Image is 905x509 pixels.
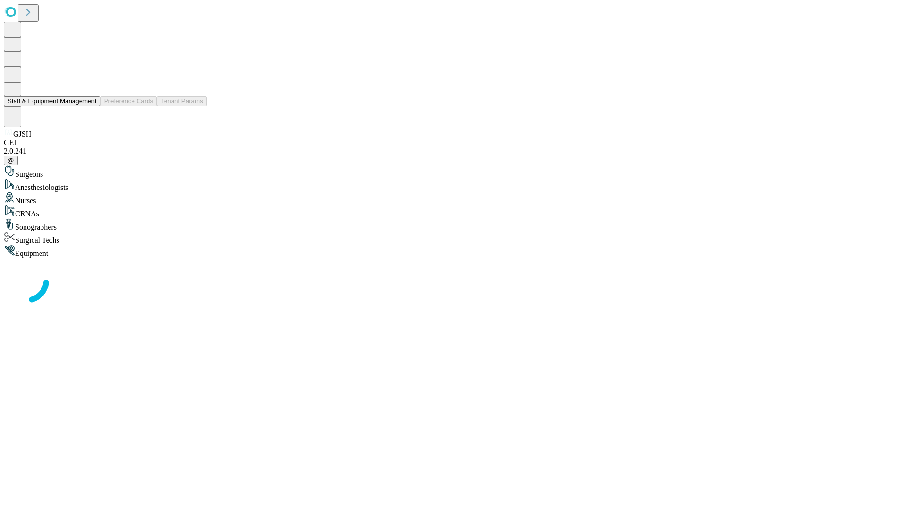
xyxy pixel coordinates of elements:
[4,205,901,218] div: CRNAs
[13,130,31,138] span: GJSH
[100,96,157,106] button: Preference Cards
[4,96,100,106] button: Staff & Equipment Management
[4,165,901,179] div: Surgeons
[157,96,207,106] button: Tenant Params
[4,192,901,205] div: Nurses
[4,147,901,156] div: 2.0.241
[4,218,901,231] div: Sonographers
[4,156,18,165] button: @
[4,179,901,192] div: Anesthesiologists
[4,231,901,245] div: Surgical Techs
[4,245,901,258] div: Equipment
[4,139,901,147] div: GEI
[8,157,14,164] span: @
